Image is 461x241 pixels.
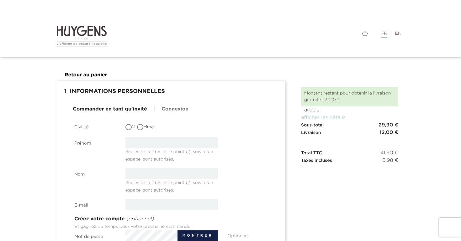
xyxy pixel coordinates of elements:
a: Connexion [162,105,188,113]
a: Commander en tant qu'invité [73,105,147,113]
p: 1 article [301,106,398,114]
span: Total TTC [301,151,322,155]
a: Retour au panier [65,73,107,78]
span: Livraison [301,131,321,135]
span: 29,90 € [379,121,398,129]
div: | [235,30,405,37]
a: afficher les détails [301,115,346,120]
span: 12,00 € [379,129,398,136]
span: Sous-total [301,123,324,127]
label: E-mail [70,199,121,209]
span: 41,90 € [380,149,398,157]
span: 1 [61,85,70,98]
span: Taxes incluses [301,158,332,163]
label: Civilité [70,121,121,131]
span: (optionnel) [126,217,154,222]
span: Montant restant pour obtenir la livraison gratuite : 30,10 € [304,91,391,102]
span: 6,98 € [382,157,398,164]
h1: Informations personnelles [61,85,281,98]
span: | [154,107,155,112]
label: Nom [70,168,121,178]
label: Mme [137,124,154,131]
span: Seules les lettres et le point (.), suivi d'un espace, sont autorisés. [125,178,213,192]
img: Huygens logo [56,25,107,47]
span: Et gagnez du temps pour votre prochaine commande ! [74,224,193,229]
label: M [125,124,135,131]
label: Prénom [70,137,121,147]
span: Créez votre compte [74,217,125,222]
span: Seules les lettres et le point (.), suivi d'un espace, sont autorisés. [125,147,213,162]
div: Optionnel [223,230,274,239]
label: Mot de passe [70,230,121,240]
